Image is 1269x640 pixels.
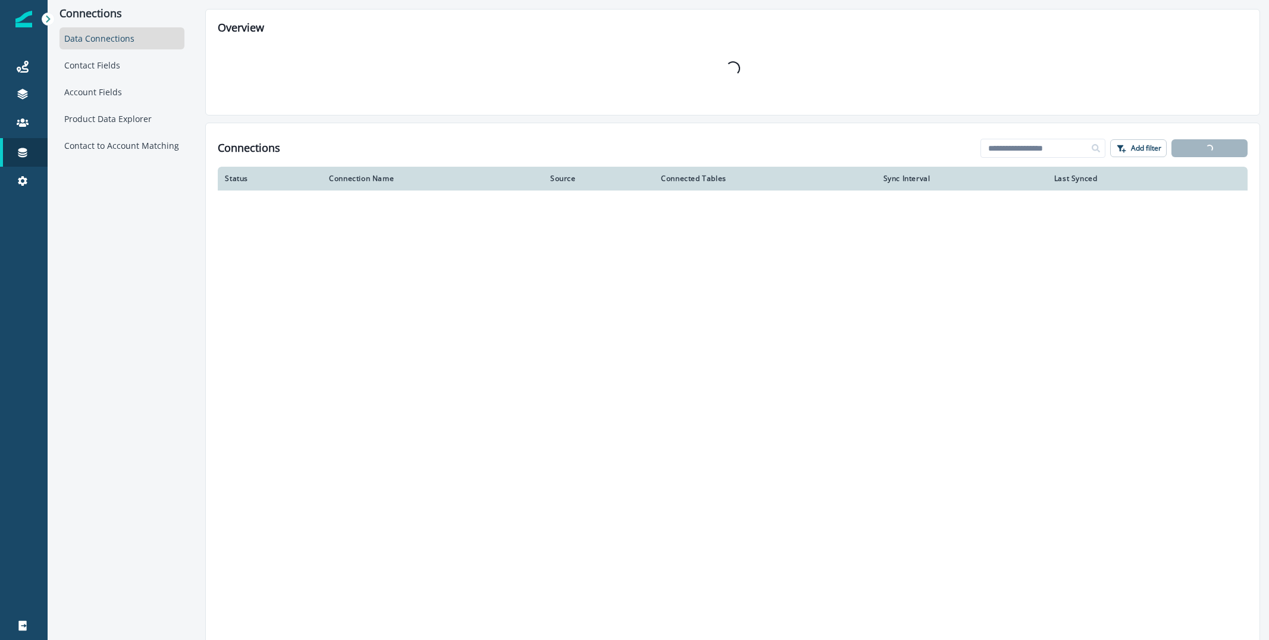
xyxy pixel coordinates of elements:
div: Source [550,174,647,183]
div: Contact to Account Matching [59,135,184,157]
div: Contact Fields [59,54,184,76]
div: Data Connections [59,27,184,49]
h1: Connections [218,142,280,155]
img: Inflection [15,11,32,27]
div: Last Synced [1054,174,1201,183]
div: Sync Interval [883,174,1040,183]
div: Product Data Explorer [59,108,184,130]
div: Connected Tables [661,174,869,183]
p: Connections [59,7,184,20]
p: Add filter [1131,144,1161,152]
div: Status [225,174,315,183]
div: Account Fields [59,81,184,103]
button: Add filter [1110,139,1167,157]
div: Connection Name [329,174,536,183]
h2: Overview [218,21,1248,35]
